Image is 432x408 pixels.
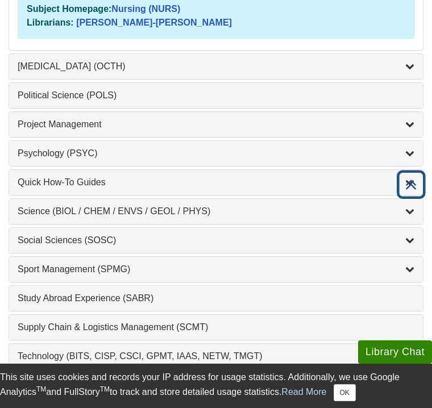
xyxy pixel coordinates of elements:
[100,385,110,393] sup: TM
[18,205,414,218] a: Science (BIOL / CHEM / ENVS / GEOL / PHYS)
[27,18,74,27] strong: Librarians:
[76,18,232,27] a: [PERSON_NAME]-[PERSON_NAME]
[334,384,356,401] button: Close
[18,263,414,276] a: Sport Management (SPMG)
[18,349,414,363] a: Technology (BITS, CISP, CSCI, GPMT, IAAS, NETW, TMGT)
[18,176,414,189] a: Quick How-To Guides
[358,340,432,364] button: Library Chat
[393,177,429,192] a: Back to Top
[281,387,326,397] a: Read More
[18,320,414,334] a: Supply Chain & Logistics Management (SCMT)
[18,118,414,131] a: Project Management
[18,60,414,73] a: [MEDICAL_DATA] (OCTH)
[18,89,414,102] a: Political Science (POLS)
[111,4,180,14] a: Nursing (NURS)
[18,292,414,305] a: Study Abroad Experience (SABR)
[18,147,414,160] a: Psychology (PSYC)
[36,385,46,393] sup: TM
[27,4,111,14] strong: Subject Homepage:
[18,234,414,247] a: Social Sciences (SOSC)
